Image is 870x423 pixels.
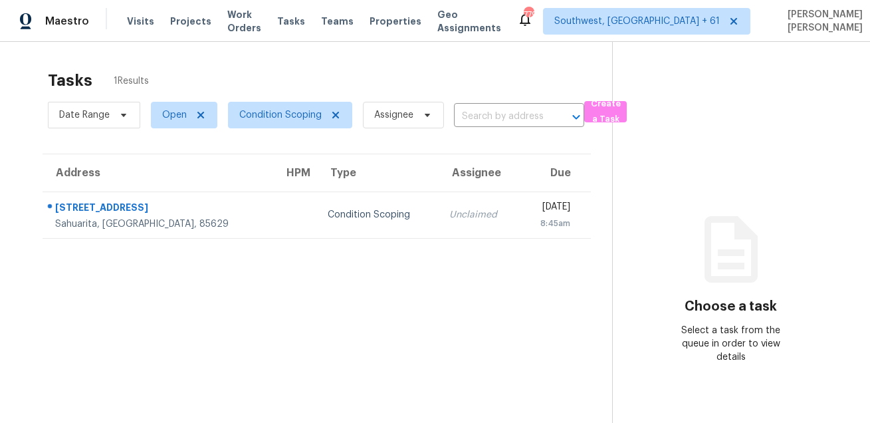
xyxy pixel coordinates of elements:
[685,300,777,313] h3: Choose a task
[567,108,586,126] button: Open
[524,8,533,21] div: 779
[127,15,154,28] span: Visits
[370,15,421,28] span: Properties
[239,108,322,122] span: Condition Scoping
[672,324,790,364] div: Select a task from the queue in order to view details
[45,15,89,28] span: Maestro
[55,201,263,217] div: [STREET_ADDRESS]
[273,154,317,192] th: HPM
[591,96,620,127] span: Create a Task
[449,208,509,221] div: Unclaimed
[48,74,92,87] h2: Tasks
[374,108,413,122] span: Assignee
[782,8,863,35] span: [PERSON_NAME] [PERSON_NAME]
[43,154,273,192] th: Address
[55,217,263,231] div: Sahuarita, [GEOGRAPHIC_DATA], 85629
[519,154,591,192] th: Due
[554,15,720,28] span: Southwest, [GEOGRAPHIC_DATA] + 61
[59,108,110,122] span: Date Range
[437,8,501,35] span: Geo Assignments
[439,154,520,192] th: Assignee
[321,15,354,28] span: Teams
[114,74,149,88] span: 1 Results
[584,101,627,122] button: Create a Task
[317,154,439,192] th: Type
[277,17,305,26] span: Tasks
[162,108,187,122] span: Open
[170,15,211,28] span: Projects
[227,8,261,35] span: Work Orders
[328,208,428,221] div: Condition Scoping
[530,217,570,230] div: 8:45am
[454,106,547,127] input: Search by address
[530,200,570,217] div: [DATE]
